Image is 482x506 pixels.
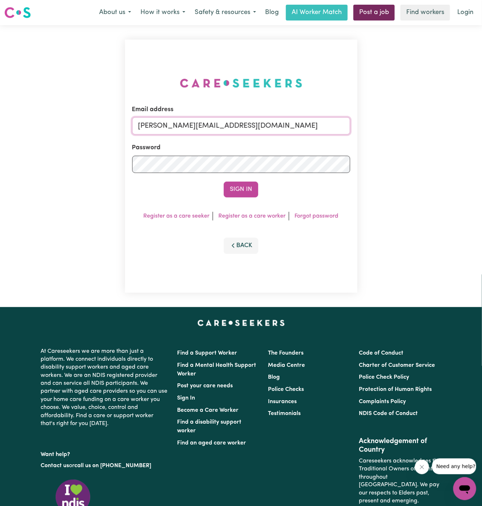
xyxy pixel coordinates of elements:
a: Charter of Customer Service [359,363,435,368]
iframe: Message from company [432,459,476,474]
a: Find a Mental Health Support Worker [177,363,256,377]
a: Complaints Policy [359,399,406,405]
h2: Acknowledgement of Country [359,437,441,454]
a: Register as a care seeker [144,213,210,219]
p: or [41,459,168,473]
a: Contact us [41,463,69,469]
a: Police Checks [268,387,304,392]
a: Login [453,5,478,20]
button: Safety & resources [190,5,261,20]
img: Careseekers logo [4,6,31,19]
a: Post a job [353,5,395,20]
a: Find a disability support worker [177,419,241,434]
a: Forgot password [295,213,339,219]
a: Testimonials [268,411,301,416]
a: Become a Care Worker [177,407,238,413]
label: Email address [132,105,174,114]
p: Want help? [41,448,168,459]
a: Post your care needs [177,383,233,389]
button: How it works [136,5,190,20]
a: call us on [PHONE_NUMBER] [74,463,151,469]
a: Careseekers logo [4,4,31,21]
a: Blog [268,374,280,380]
a: Find an aged care worker [177,440,246,446]
a: Code of Conduct [359,350,404,356]
button: About us [94,5,136,20]
a: Police Check Policy [359,374,409,380]
a: Find workers [400,5,450,20]
iframe: Close message [415,460,429,474]
a: NDIS Code of Conduct [359,411,418,416]
a: The Founders [268,350,303,356]
button: Back [224,238,258,254]
p: At Careseekers we are more than just a platform. We connect individuals directly to disability su... [41,345,168,431]
a: Insurances [268,399,297,405]
a: Blog [261,5,283,20]
a: Sign In [177,395,195,401]
input: Email address [132,117,350,135]
a: Protection of Human Rights [359,387,432,392]
a: Find a Support Worker [177,350,237,356]
button: Sign In [224,182,258,197]
a: AI Worker Match [286,5,348,20]
a: Register as a care worker [219,213,286,219]
label: Password [132,143,161,152]
a: Careseekers home page [198,320,285,326]
a: Media Centre [268,363,305,368]
iframe: Button to launch messaging window [453,477,476,500]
